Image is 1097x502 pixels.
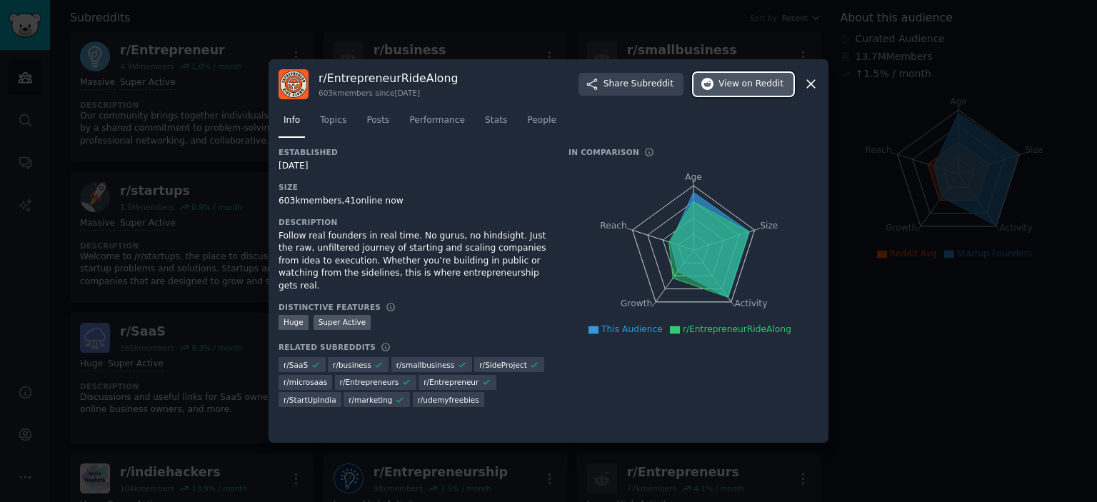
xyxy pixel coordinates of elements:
[366,114,389,127] span: Posts
[284,377,327,387] span: r/ microsaas
[621,298,652,308] tspan: Growth
[279,69,309,99] img: EntrepreneurRideAlong
[333,360,371,370] span: r/ business
[485,114,507,127] span: Stats
[315,109,351,139] a: Topics
[279,109,305,139] a: Info
[479,360,527,370] span: r/ SideProject
[418,395,479,405] span: r/ udemyfreebies
[396,360,455,370] span: r/ smallbusiness
[314,315,371,330] div: Super Active
[279,302,381,312] h3: Distinctive Features
[279,342,376,352] h3: Related Subreddits
[600,220,627,230] tspan: Reach
[279,217,548,227] h3: Description
[279,160,548,173] div: [DATE]
[284,360,308,370] span: r/ SaaS
[631,78,673,91] span: Subreddit
[424,377,479,387] span: r/ Entrepreneur
[404,109,470,139] a: Performance
[279,147,548,157] h3: Established
[760,220,778,230] tspan: Size
[693,73,793,96] button: Viewon Reddit
[284,114,300,127] span: Info
[279,230,548,293] div: Follow real founders in real time. No gurus, no hindsight. Just the raw, unfiltered journey of st...
[279,315,309,330] div: Huge
[685,172,702,182] tspan: Age
[568,147,639,157] h3: In Comparison
[718,78,783,91] span: View
[578,73,683,96] button: ShareSubreddit
[527,114,556,127] span: People
[284,395,336,405] span: r/ StartUpIndia
[683,324,791,334] span: r/EntrepreneurRideAlong
[480,109,512,139] a: Stats
[735,298,768,308] tspan: Activity
[340,377,399,387] span: r/ Entrepreneurs
[279,182,548,192] h3: Size
[319,71,458,86] h3: r/ EntrepreneurRideAlong
[601,324,663,334] span: This Audience
[320,114,346,127] span: Topics
[742,78,783,91] span: on Reddit
[603,78,673,91] span: Share
[409,114,465,127] span: Performance
[522,109,561,139] a: People
[349,395,392,405] span: r/ marketing
[361,109,394,139] a: Posts
[279,195,548,208] div: 603k members, 41 online now
[319,88,458,98] div: 603k members since [DATE]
